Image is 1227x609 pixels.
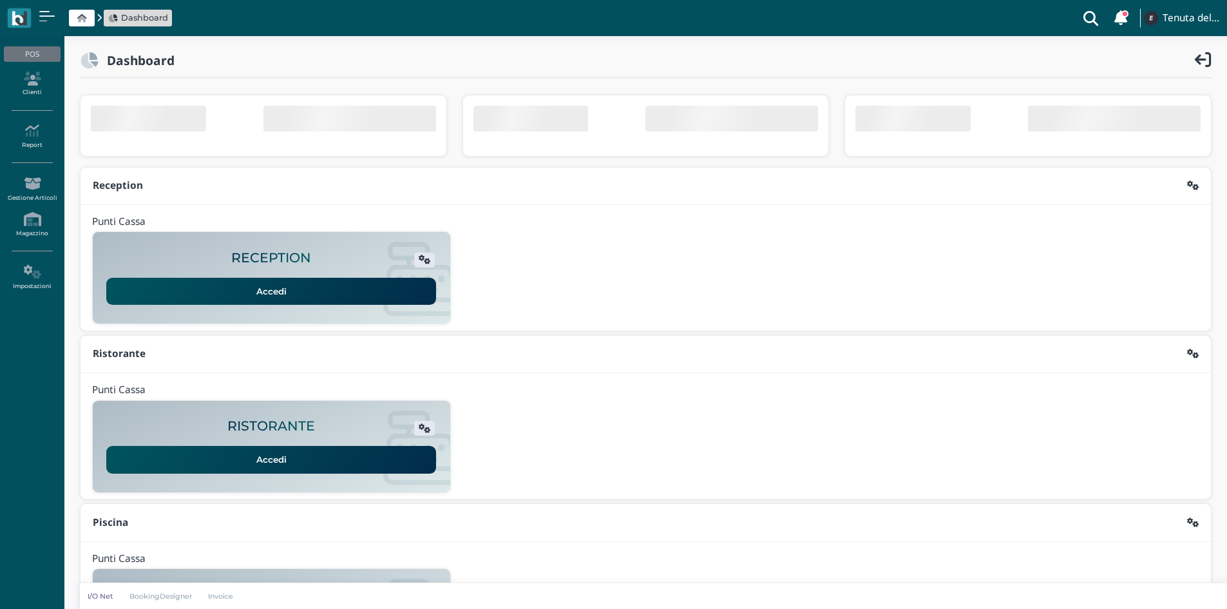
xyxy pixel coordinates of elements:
h2: RECEPTION [231,251,311,266]
a: Accedi [106,278,436,305]
div: POS [4,46,60,62]
a: Report [4,119,60,154]
a: Accedi [106,446,436,473]
p: I/O Net [88,591,113,601]
a: Dashboard [108,12,168,24]
a: BookingDesigner [121,591,200,601]
h2: Dashboard [99,53,175,67]
a: Gestione Articoli [4,171,60,207]
b: Ristorante [93,347,146,360]
h4: Punti Cassa [92,385,146,396]
a: Clienti [4,66,60,102]
h4: Punti Cassa [92,554,146,565]
h4: Tenuta del Barco [1163,13,1219,24]
span: Dashboard [121,12,168,24]
a: ... Tenuta del Barco [1142,3,1219,34]
a: Invoice [200,591,242,601]
iframe: Help widget launcher [1136,569,1216,598]
img: logo [12,11,26,26]
b: Reception [93,179,143,192]
h2: RISTORANTE [227,419,315,434]
img: ... [1144,11,1158,25]
a: Impostazioni [4,260,60,295]
h4: Punti Cassa [92,217,146,227]
b: Piscina [93,516,128,529]
a: Magazzino [4,207,60,242]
